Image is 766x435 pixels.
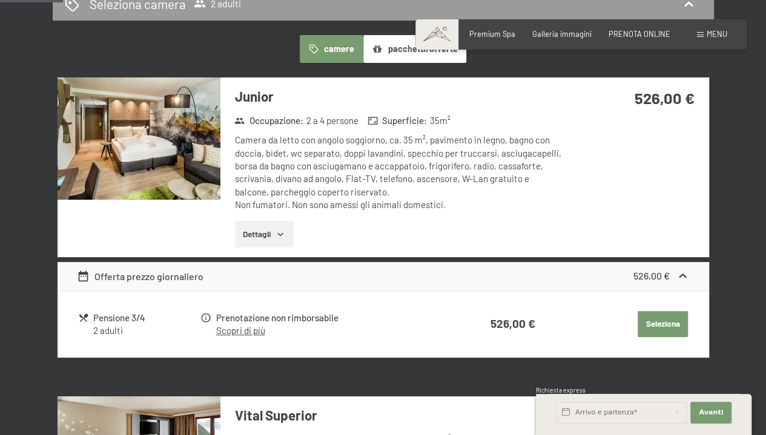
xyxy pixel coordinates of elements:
[58,262,709,291] div: Offerta prezzo giornaliero526,00 €
[300,35,363,63] button: camere
[235,221,294,247] button: Dettagli
[93,324,199,337] div: 2 adulti
[216,325,265,336] a: Scopri di più
[633,270,669,281] strong: 526,00 €
[638,311,688,338] button: Seleziona
[368,114,428,127] strong: Superficie :
[690,402,731,424] button: Avanti
[77,269,203,284] div: Offerta prezzo giornaliero
[532,29,592,39] a: Galleria immagini
[235,406,563,425] h3: Vital Superior
[363,35,466,63] button: pacchetti/offerte
[216,311,443,325] div: Prenotazione non rimborsabile
[430,114,451,127] span: 35 m²
[707,29,727,39] span: Menu
[634,88,694,107] strong: 526,00 €
[235,134,563,211] div: Camera da letto con angolo soggiorno, ca. 35 m², pavimento in legno, bagno con doccia, bidet, wc ...
[306,114,358,127] span: 2 a 4 persone
[469,29,515,39] a: Premium Spa
[58,77,220,200] img: mss_renderimg.php
[699,408,723,417] span: Avanti
[235,87,563,106] h3: Junior
[609,29,670,39] a: PRENOTA ONLINE
[234,114,303,127] strong: Occupazione :
[490,316,535,330] strong: 526,00 €
[536,387,586,394] span: Richiesta express
[93,311,199,325] div: Pensione 3/4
